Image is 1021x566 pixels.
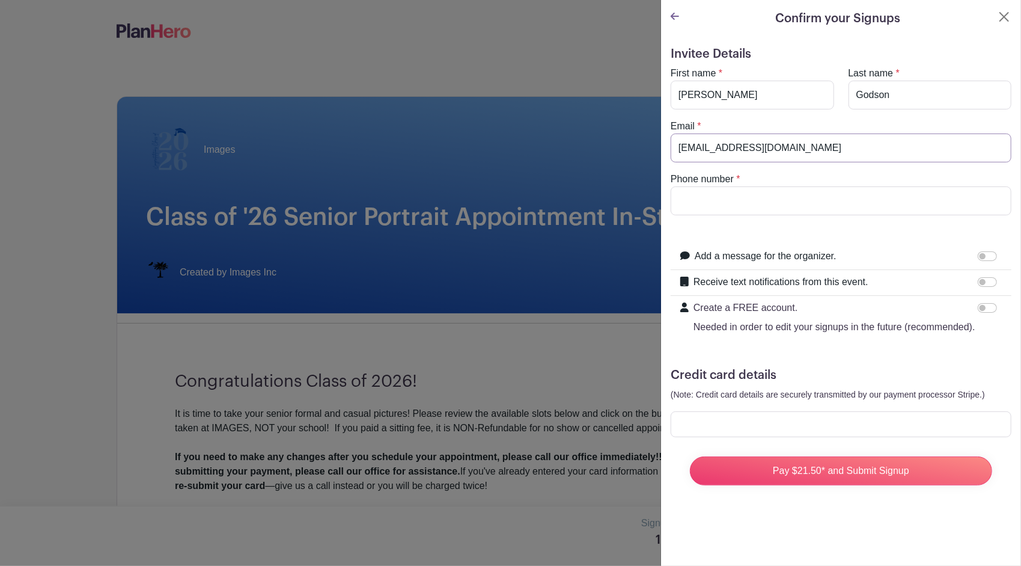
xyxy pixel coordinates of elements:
label: Add a message for the organizer. [695,249,837,263]
input: Pay $21.50* and Submit Signup [690,457,992,485]
label: Email [671,119,695,134]
h5: Confirm your Signups [776,10,901,28]
p: Create a FREE account. [693,301,975,315]
h5: Invitee Details [671,47,1011,61]
label: First name [671,66,716,81]
iframe: Secure card payment input frame [678,419,1004,430]
label: Receive text notifications from this event. [693,275,868,289]
h5: Credit card details [671,368,1011,383]
small: (Note: Credit card details are securely transmitted by our payment processor Stripe.) [671,390,985,399]
label: Phone number [671,172,734,186]
label: Last name [849,66,894,81]
button: Close [997,10,1011,24]
p: Needed in order to edit your signups in the future (recommended). [693,320,975,334]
